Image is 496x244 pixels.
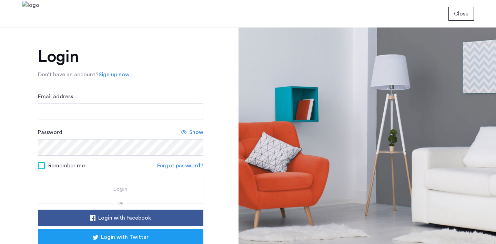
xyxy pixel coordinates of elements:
[48,162,85,170] span: Remember me
[38,48,203,65] h1: Login
[157,162,203,170] a: Forgot password?
[118,201,124,205] span: or
[98,214,151,222] span: Login with Facebook
[38,72,99,77] span: Don’t have an account?
[22,1,39,27] img: logo
[448,7,474,21] button: button
[189,128,203,136] span: Show
[38,92,73,101] label: Email address
[38,210,203,226] button: button
[99,70,130,79] a: Sign up now
[101,233,149,241] span: Login with Twitter
[38,128,62,136] label: Password
[454,10,468,18] span: Close
[113,185,128,193] span: Login
[38,181,203,197] button: button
